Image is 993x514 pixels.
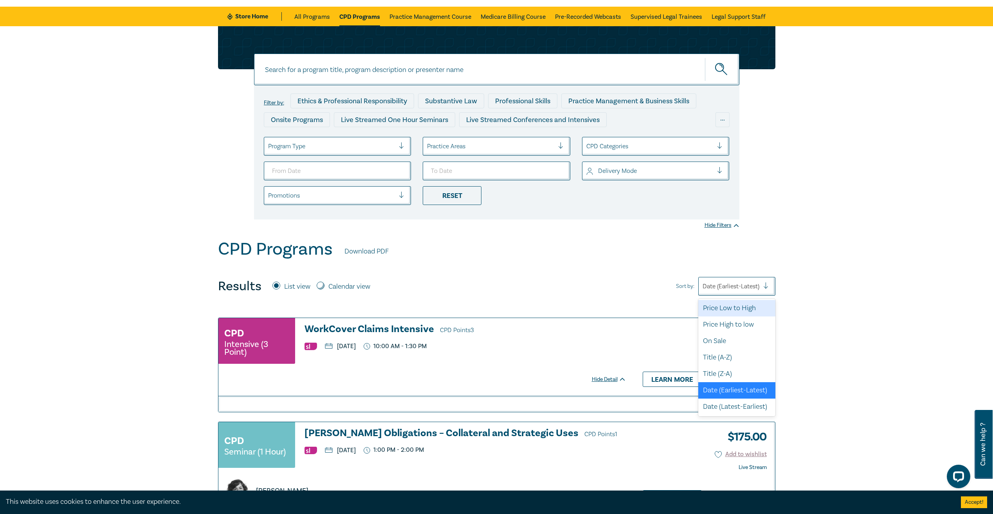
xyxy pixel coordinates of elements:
[218,279,261,294] h4: Results
[305,428,626,440] a: [PERSON_NAME] Obligations – Collateral and Strategic Uses CPD Points1
[218,302,775,312] div: Hide All Details
[488,93,557,108] div: Professional Skills
[6,497,949,507] div: This website uses cookies to enhance the user experience.
[290,93,414,108] div: Ethics & Professional Responsibility
[979,415,987,474] span: Can we help ?
[364,343,427,350] p: 10:00 AM - 1:30 PM
[218,239,333,259] h1: CPD Programs
[698,349,775,366] div: Title (A-Z)
[305,428,626,440] h3: [PERSON_NAME] Obligations – Collateral and Strategic Uses
[440,326,474,334] span: CPD Points 3
[561,93,696,108] div: Practice Management & Business Skills
[739,464,767,471] strong: Live Stream
[305,343,317,350] img: Substantive Law
[225,478,251,505] img: https://s3.ap-southeast-2.amazonaws.com/leo-cussen-store-production-content/Contacts/Nawaar%20Has...
[325,343,356,349] p: [DATE]
[325,447,356,453] p: [DATE]
[305,447,317,454] img: Substantive Law
[224,340,289,356] small: Intensive (3 Point)
[459,112,607,127] div: Live Streamed Conferences and Intensives
[294,7,330,26] a: All Programs
[224,434,244,448] h3: CPD
[586,142,588,151] input: select
[264,131,388,146] div: Live Streamed Practical Workshops
[284,282,310,292] label: List view
[254,54,739,85] input: Search for a program title, program description or presenter name
[722,428,767,446] h3: $ 175.00
[305,324,626,336] a: WorkCover Claims Intensive CPD Points3
[715,450,767,459] button: Add to wishlist
[334,112,455,127] div: Live Streamed One Hour Seminars
[643,372,702,386] a: Learn more
[631,7,702,26] a: Supervised Legal Trainees
[423,162,570,180] input: To Date
[256,486,308,496] p: [PERSON_NAME]
[339,7,380,26] a: CPD Programs
[676,282,694,291] span: Sort by:
[392,131,482,146] div: Pre-Recorded Webcasts
[418,93,484,108] div: Substantive Law
[941,462,973,494] iframe: LiveChat chat widget
[592,376,635,383] div: Hide Detail
[586,167,588,175] input: select
[575,131,647,146] div: National Programs
[698,366,775,382] div: Title (Z-A)
[486,131,571,146] div: 10 CPD Point Packages
[344,246,389,257] a: Download PDF
[481,7,546,26] a: Medicare Billing Course
[961,496,987,508] button: Accept cookies
[698,333,775,349] div: On Sale
[555,7,621,26] a: Pre-Recorded Webcasts
[224,326,244,340] h3: CPD
[705,221,739,229] div: Hide Filters
[227,12,282,21] a: Store Home
[389,7,471,26] a: Practice Management Course
[698,300,775,316] div: Price Low to High
[698,399,775,415] div: Date (Latest-Earliest)
[328,282,370,292] label: Calendar view
[224,448,286,456] small: Seminar (1 Hour)
[698,316,775,333] div: Price High to low
[712,7,766,26] a: Legal Support Staff
[715,112,730,127] div: ...
[423,186,481,205] div: Reset
[698,382,775,399] div: Date (Earliest-Latest)
[264,162,411,180] input: From Date
[427,142,429,151] input: select
[703,282,704,291] input: Sort by
[364,446,424,454] p: 1:00 PM - 2:00 PM
[305,324,626,336] h3: WorkCover Claims Intensive
[264,100,284,106] label: Filter by:
[268,191,270,200] input: select
[264,112,330,127] div: Onsite Programs
[584,430,617,438] span: CPD Points 1
[268,142,270,151] input: select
